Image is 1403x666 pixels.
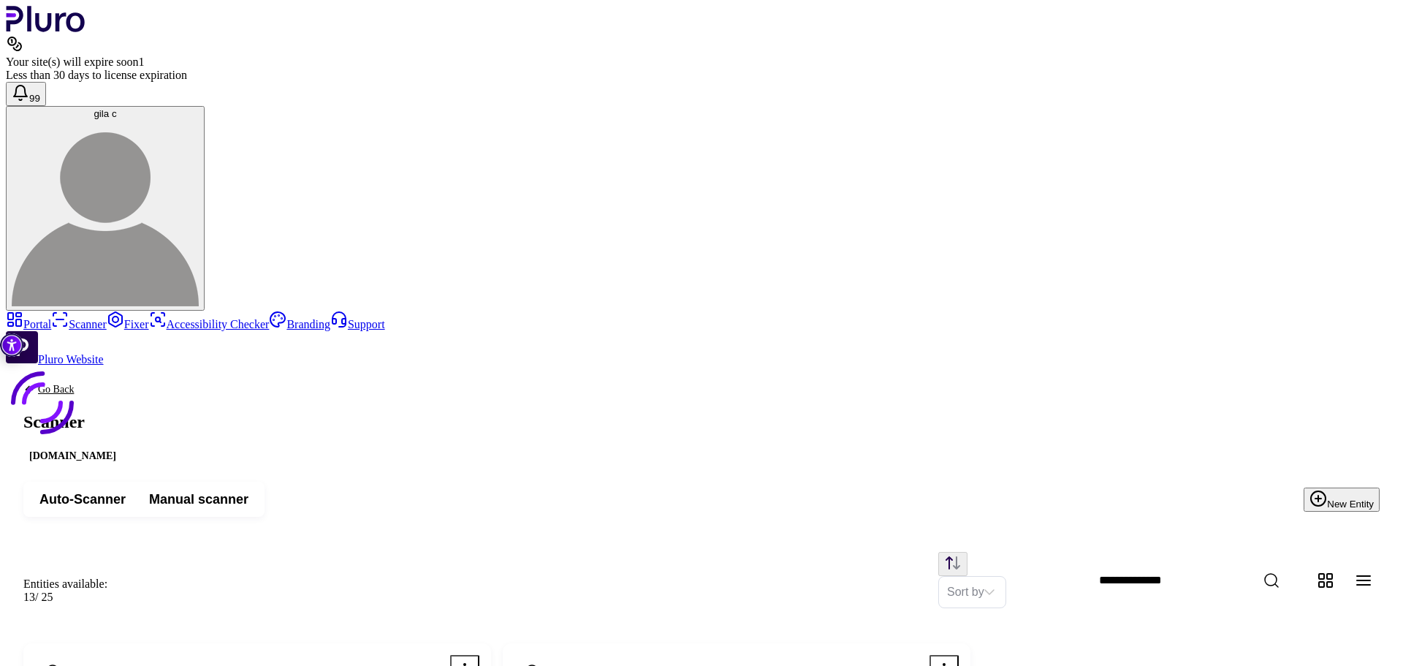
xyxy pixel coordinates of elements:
div: Less than 30 days to license expiration [6,69,1397,82]
span: Manual scanner [149,491,248,508]
span: Auto-Scanner [39,491,126,508]
span: gila c [94,108,116,119]
input: Website Search [1087,565,1339,596]
button: Manual scanner [137,486,260,512]
button: Change content view type to grid [1309,564,1342,597]
a: Accessibility Checker [149,318,270,330]
div: [DOMAIN_NAME] [23,448,122,464]
aside: Sidebar menu [6,311,1397,366]
button: Change sorting direction [938,552,967,576]
span: 99 [29,93,40,104]
div: 25 [23,591,107,604]
a: Open Pluro Website [6,353,104,366]
button: Open notifications, you have 125 new notifications [6,82,46,106]
a: Branding [269,318,330,330]
span: 13 / [23,591,38,603]
button: Change content view type to table [1347,564,1380,597]
a: Scanner [51,318,107,330]
a: Logo [6,22,85,34]
a: Fixer [107,318,149,330]
span: 1 [138,56,144,68]
button: gila cgila c [6,106,205,311]
a: Support [330,318,385,330]
img: gila c [12,119,199,306]
button: New Entity [1304,488,1380,512]
button: Auto-Scanner [28,486,137,512]
div: Set sorting [938,576,1006,608]
div: Entities available: [23,578,107,591]
div: Your site(s) will expire soon [6,56,1397,69]
a: Portal [6,318,51,330]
